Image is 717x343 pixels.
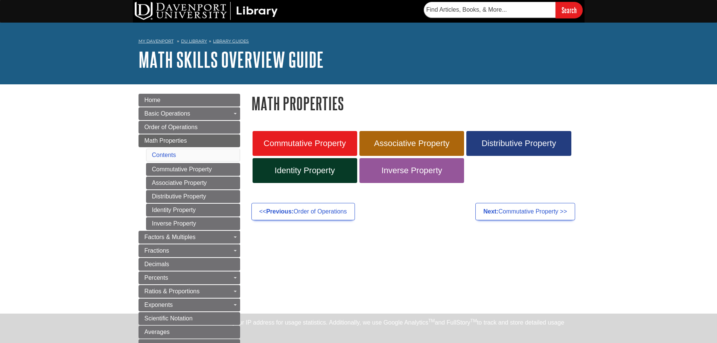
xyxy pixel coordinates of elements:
[475,203,575,220] a: Next:Commutative Property >>
[145,288,200,294] span: Ratios & Proportions
[145,261,169,267] span: Decimals
[145,97,161,103] span: Home
[145,247,169,254] span: Fractions
[365,166,458,175] span: Inverse Property
[253,131,357,156] a: Commutative Property
[365,139,458,148] span: Associative Property
[145,329,170,335] span: Averages
[424,2,583,18] form: Searches DU Library's articles, books, and more
[359,158,464,183] a: Inverse Property
[139,285,240,298] a: Ratios & Proportions
[139,94,240,107] a: Home
[258,166,352,175] span: Identity Property
[139,36,579,48] nav: breadcrumb
[139,244,240,257] a: Fractions
[145,274,168,281] span: Percents
[145,110,190,117] span: Basic Operations
[146,204,240,216] a: Identity Property
[146,190,240,203] a: Distributive Property
[139,258,240,271] a: Decimals
[139,121,240,134] a: Order of Operations
[139,318,579,338] div: This site uses cookies and records your IP address for usage statistics. Additionally, we use Goo...
[428,318,435,323] sup: TM
[470,318,477,323] sup: TM
[251,94,579,113] h1: Math Properties
[145,234,196,240] span: Factors & Multiples
[359,131,464,156] a: Associative Property
[145,124,198,130] span: Order of Operations
[213,38,249,44] a: Library Guides
[135,2,278,20] img: DU Library
[139,107,240,120] a: Basic Operations
[251,203,355,220] a: <<Previous:Order of Operations
[253,158,357,183] a: Identity Property
[483,208,498,215] strong: Next:
[556,2,583,18] input: Search
[146,177,240,189] a: Associative Property
[152,152,176,158] a: Contents
[139,271,240,284] a: Percents
[139,299,240,311] a: Exponents
[424,2,556,18] input: Find Articles, Books, & More...
[139,48,324,71] a: Math Skills Overview Guide
[139,231,240,244] a: Factors & Multiples
[145,315,193,322] span: Scientific Notation
[181,38,207,44] a: DU Library
[146,217,240,230] a: Inverse Property
[146,163,240,176] a: Commutative Property
[258,139,352,148] span: Commutative Property
[139,38,174,44] a: My Davenport
[266,208,294,215] strong: Previous:
[145,302,173,308] span: Exponents
[472,139,565,148] span: Distributive Property
[466,131,571,156] a: Distributive Property
[139,134,240,147] a: Math Properties
[139,312,240,325] a: Scientific Notation
[139,326,240,338] a: Averages
[145,137,187,144] span: Math Properties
